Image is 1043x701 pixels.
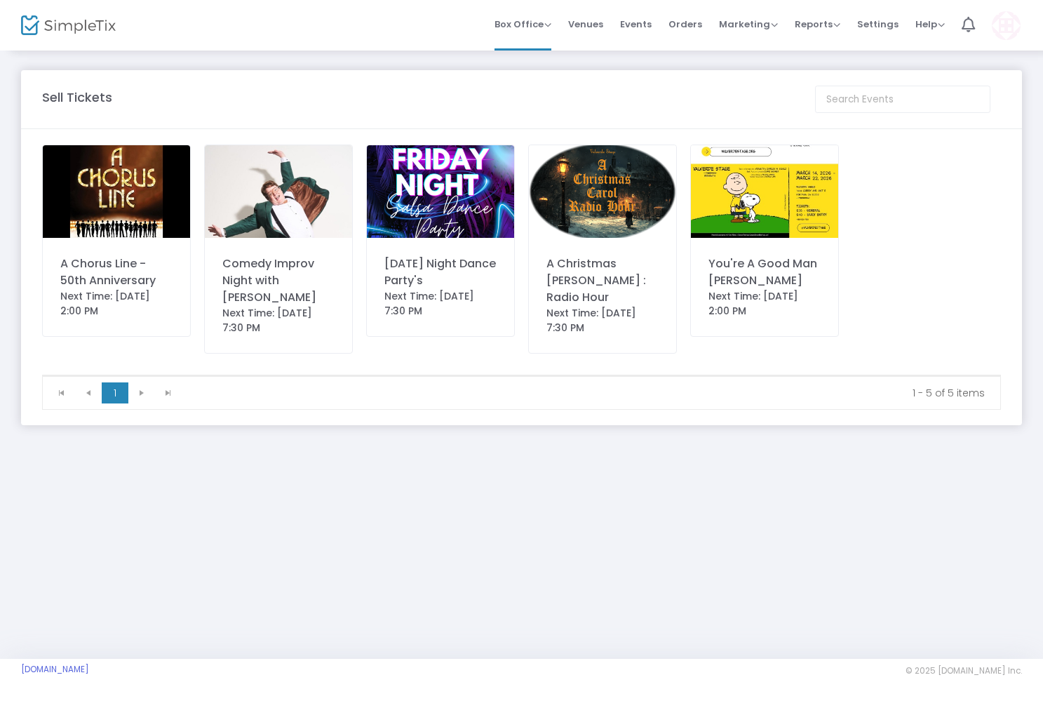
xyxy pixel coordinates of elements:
div: Comedy Improv Night with [PERSON_NAME] [222,255,335,306]
div: You're A Good Man [PERSON_NAME] [708,255,821,289]
div: A Christmas [PERSON_NAME] : Radio Hour [546,255,659,306]
img: AChristmasCarolRadioLogo.png [529,145,676,238]
div: Data table [43,375,1000,376]
img: GMCBSocialMediaPost-1080x1080px.jpg [691,145,838,238]
span: © 2025 [DOMAIN_NAME] Inc. [906,665,1022,676]
div: [DATE] Night Dance Party's [384,255,497,289]
input: Search Events [815,86,990,113]
span: Box Office [494,18,551,31]
span: Orders [668,6,702,42]
span: Settings [857,6,899,42]
div: Next Time: [DATE] 7:30 PM [546,306,659,335]
kendo-pager-info: 1 - 5 of 5 items [191,386,985,400]
img: 638759752270253369JackMcDonaldProPhoto-700x1050.jpg [205,145,352,238]
m-panel-title: Sell Tickets [42,88,112,107]
span: Reports [795,18,840,31]
div: A Chorus Line - 50th Anniversary [60,255,173,289]
div: Next Time: [DATE] 2:00 PM [708,289,821,319]
img: Screenshot2025-08-06at12.31.45PM.png [367,145,514,238]
span: Help [915,18,945,31]
div: Next Time: [DATE] 2:00 PM [60,289,173,319]
span: Events [620,6,652,42]
span: Venues [568,6,603,42]
div: Next Time: [DATE] 7:30 PM [384,289,497,319]
div: Next Time: [DATE] 7:30 PM [222,306,335,335]
img: AChorusLineposter.jpg [43,145,190,238]
a: [DOMAIN_NAME] [21,664,89,675]
span: Marketing [719,18,778,31]
span: Page 1 [102,382,128,403]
